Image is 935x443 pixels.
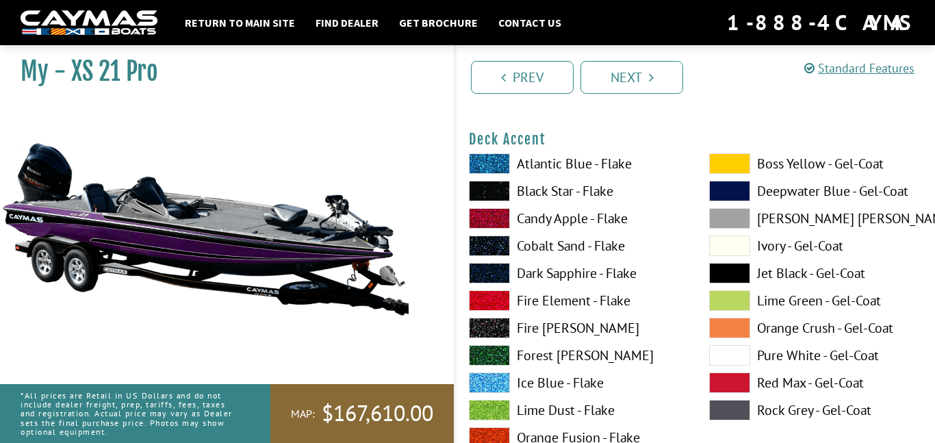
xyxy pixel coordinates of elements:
label: Fire Element - Flake [469,290,682,311]
label: Boss Yellow - Gel-Coat [709,153,922,174]
label: Lime Dust - Flake [469,400,682,420]
label: Lime Green - Gel-Coat [709,290,922,311]
label: Pure White - Gel-Coat [709,345,922,366]
a: Prev [471,61,574,94]
a: Return to main site [178,14,302,31]
h1: My - XS 21 Pro [21,56,420,87]
h4: Deck Accent [469,131,921,148]
ul: Pagination [467,59,935,94]
label: Cobalt Sand - Flake [469,236,682,256]
label: Red Max - Gel-Coat [709,372,922,393]
label: Atlantic Blue - Flake [469,153,682,174]
img: white-logo-c9c8dbefe5ff5ceceb0f0178aa75bf4bb51f6bca0971e226c86eb53dfe498488.png [21,10,157,36]
div: 1-888-4CAYMAS [727,8,914,38]
a: Get Brochure [392,14,485,31]
a: Find Dealer [309,14,385,31]
label: Forest [PERSON_NAME] [469,345,682,366]
label: Ice Blue - Flake [469,372,682,393]
a: Standard Features [804,60,914,76]
label: Rock Grey - Gel-Coat [709,400,922,420]
label: Ivory - Gel-Coat [709,236,922,256]
span: $167,610.00 [322,399,433,428]
label: Candy Apple - Flake [469,208,682,229]
label: Black Star - Flake [469,181,682,201]
label: [PERSON_NAME] [PERSON_NAME] - Gel-Coat [709,208,922,229]
span: MAP: [291,407,315,421]
label: Jet Black - Gel-Coat [709,263,922,283]
a: MAP:$167,610.00 [270,384,454,443]
label: Orange Crush - Gel-Coat [709,318,922,338]
p: *All prices are Retail in US Dollars and do not include dealer freight, prep, tariffs, fees, taxe... [21,384,240,443]
label: Fire [PERSON_NAME] [469,318,682,338]
label: Deepwater Blue - Gel-Coat [709,181,922,201]
a: Contact Us [491,14,568,31]
a: Next [580,61,683,94]
label: Dark Sapphire - Flake [469,263,682,283]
